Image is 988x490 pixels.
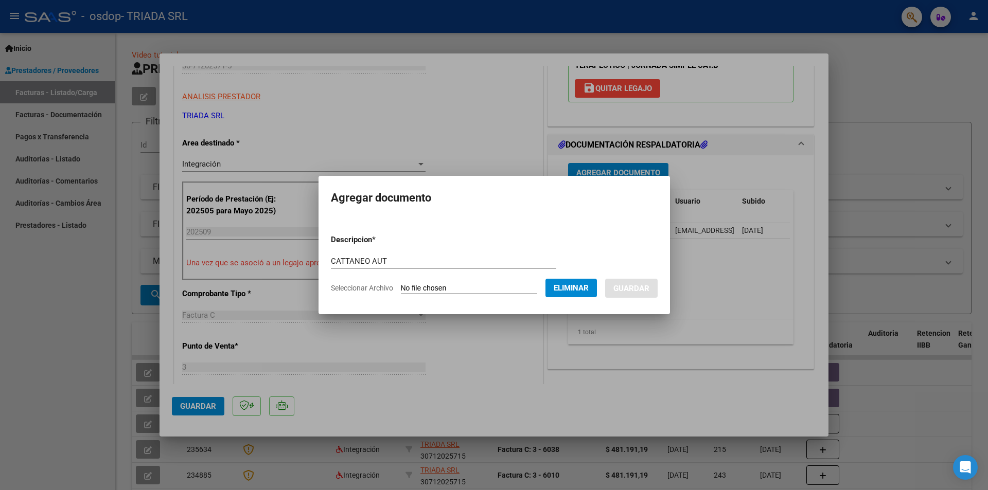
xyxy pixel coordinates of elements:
[545,279,597,297] button: Eliminar
[613,284,649,293] span: Guardar
[331,284,393,292] span: Seleccionar Archivo
[605,279,658,298] button: Guardar
[331,234,429,246] p: Descripcion
[331,188,658,208] h2: Agregar documento
[554,283,589,293] span: Eliminar
[953,455,978,480] div: Open Intercom Messenger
